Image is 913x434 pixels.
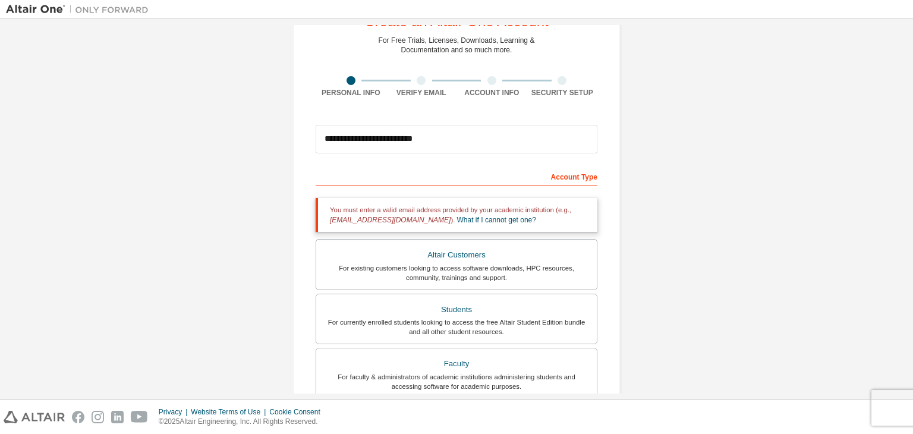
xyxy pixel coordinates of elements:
[191,407,269,417] div: Website Terms of Use
[323,263,590,282] div: For existing customers looking to access software downloads, HPC resources, community, trainings ...
[316,88,386,98] div: Personal Info
[92,411,104,423] img: instagram.svg
[364,14,549,29] div: Create an Altair One Account
[323,356,590,372] div: Faculty
[323,301,590,318] div: Students
[456,88,527,98] div: Account Info
[111,411,124,423] img: linkedin.svg
[323,317,590,336] div: For currently enrolled students looking to access the free Altair Student Edition bundle and all ...
[379,36,535,55] div: For Free Trials, Licenses, Downloads, Learning & Documentation and so much more.
[527,88,598,98] div: Security Setup
[316,198,597,232] div: You must enter a valid email address provided by your academic institution (e.g., ).
[457,216,536,224] a: What if I cannot get one?
[4,411,65,423] img: altair_logo.svg
[330,216,451,224] span: [EMAIL_ADDRESS][DOMAIN_NAME]
[131,411,148,423] img: youtube.svg
[386,88,457,98] div: Verify Email
[159,417,328,427] p: © 2025 Altair Engineering, Inc. All Rights Reserved.
[269,407,327,417] div: Cookie Consent
[323,372,590,391] div: For faculty & administrators of academic institutions administering students and accessing softwa...
[6,4,155,15] img: Altair One
[72,411,84,423] img: facebook.svg
[316,166,597,185] div: Account Type
[159,407,191,417] div: Privacy
[323,247,590,263] div: Altair Customers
